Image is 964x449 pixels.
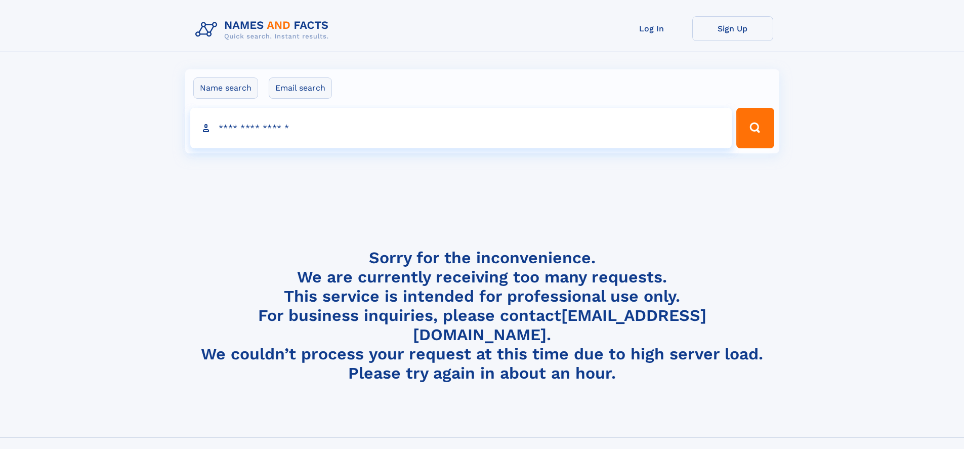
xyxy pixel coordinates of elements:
[190,108,732,148] input: search input
[269,77,332,99] label: Email search
[193,77,258,99] label: Name search
[191,16,337,44] img: Logo Names and Facts
[736,108,774,148] button: Search Button
[413,306,706,344] a: [EMAIL_ADDRESS][DOMAIN_NAME]
[692,16,773,41] a: Sign Up
[191,248,773,383] h4: Sorry for the inconvenience. We are currently receiving too many requests. This service is intend...
[611,16,692,41] a: Log In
